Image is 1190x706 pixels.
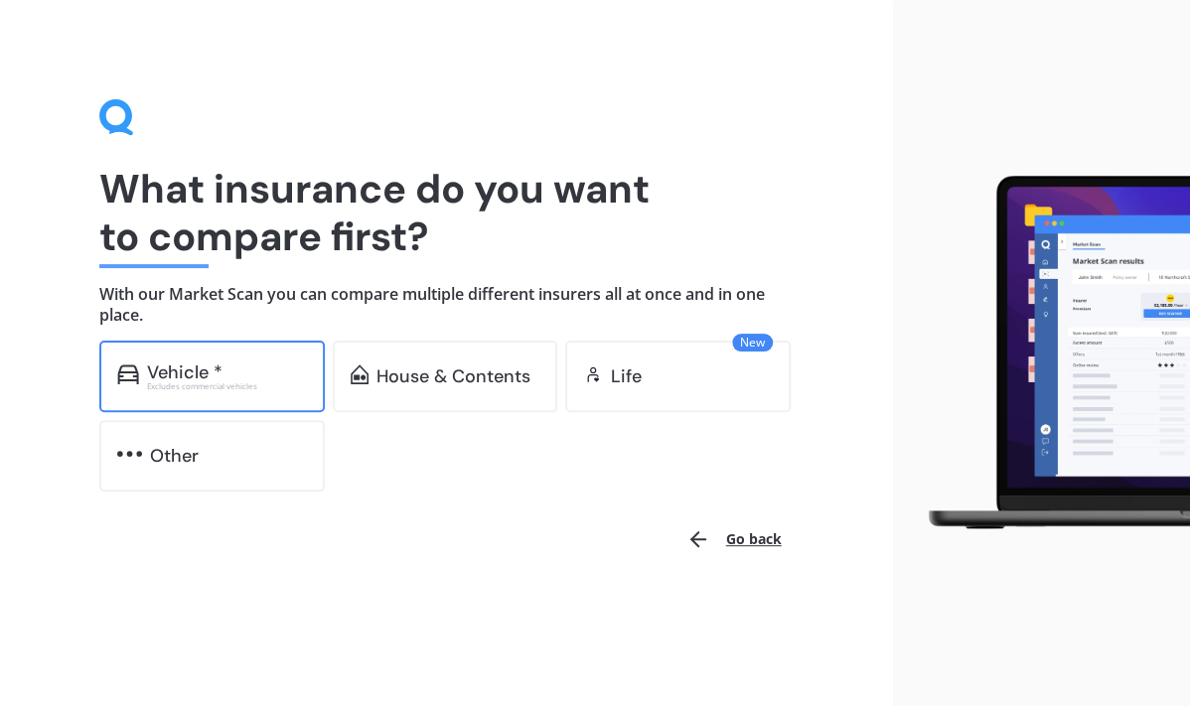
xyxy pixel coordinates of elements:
button: Go back [674,515,794,563]
div: Other [150,446,199,466]
div: Vehicle * [147,362,223,382]
img: other.81dba5aafe580aa69f38.svg [117,444,142,464]
img: life.f720d6a2d7cdcd3ad642.svg [583,364,603,384]
img: car.f15378c7a67c060ca3f3.svg [117,364,139,384]
img: home-and-contents.b802091223b8502ef2dd.svg [351,364,370,384]
div: House & Contents [376,366,530,386]
span: New [732,334,773,352]
h1: What insurance do you want to compare first? [99,165,794,260]
h4: With our Market Scan you can compare multiple different insurers all at once and in one place. [99,284,794,325]
div: Life [611,366,642,386]
div: Excludes commercial vehicles [147,382,307,390]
